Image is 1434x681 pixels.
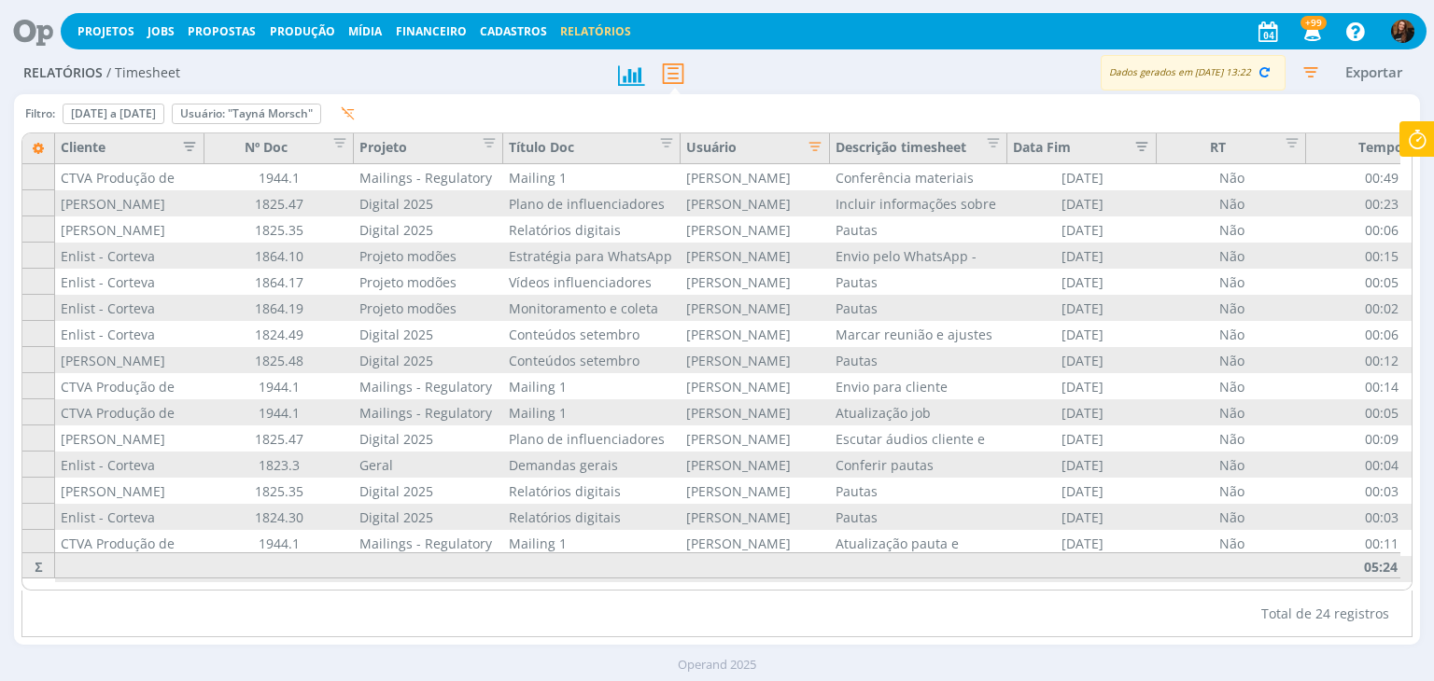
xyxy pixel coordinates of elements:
[204,133,354,164] div: Nº Doc
[204,530,354,556] div: 1944.1
[503,243,681,269] div: Estratégia para WhatsApp
[71,105,156,121] span: [DATE] a [DATE]
[1157,295,1306,321] div: Não
[830,216,1007,243] div: Pautas
[354,399,503,425] div: Mailings - Regulatory and Stewardship Corteva
[681,269,830,295] div: [PERSON_NAME]
[503,347,681,373] div: Conteúdos setembro
[1157,347,1306,373] div: Não
[681,295,830,321] div: [PERSON_NAME]
[204,347,354,373] div: 1825.48
[1007,399,1157,425] div: [DATE]
[830,373,1007,399] div: Envio para cliente
[204,373,354,399] div: 1944.1
[55,478,204,504] div: [PERSON_NAME]
[681,478,830,504] div: [PERSON_NAME]
[830,478,1007,504] div: Pautas
[1300,16,1327,30] span: +99
[830,269,1007,295] div: Pautas
[270,23,335,39] a: Produção
[830,582,1007,608] div: Conferência horas
[503,133,681,164] div: Título Doc
[1157,452,1306,478] div: Não
[830,425,1007,452] div: Escutar áudios cliente e compartilhar informações
[1101,55,1286,90] div: Dados gerados em [DATE] 13:22
[975,137,1001,155] button: Editar filtro para Coluna Descrição timesheet
[55,504,204,530] div: Enlist - Corteva
[503,399,681,425] div: Mailing 1
[1157,373,1306,399] div: Não
[106,65,180,81] span: / Timesheet
[55,399,204,425] div: CTVA Produção de Cultivos
[830,164,1007,190] div: Conferência materiais
[1157,133,1306,164] div: RT
[555,24,637,39] button: Relatórios
[25,105,55,122] span: Filtro:
[503,478,681,504] div: Relatórios digitais
[354,425,503,452] div: Digital 2025
[830,452,1007,478] div: Conferir pautas
[830,504,1007,530] div: Pautas
[1157,399,1306,425] div: Não
[830,347,1007,373] div: Pautas
[1013,137,1150,162] div: Data Fim
[55,216,204,243] div: [PERSON_NAME]
[55,243,204,269] div: Enlist - Corteva
[503,452,681,478] div: Demandas gerais atendimento
[354,321,503,347] div: Digital 2025
[55,269,204,295] div: Enlist - Corteva
[264,24,341,39] button: Produção
[354,478,503,504] div: Digital 2025
[22,552,55,578] div: Σ
[830,530,1007,556] div: Atualização pauta e briefing
[55,295,204,321] div: Enlist - Corteva
[503,504,681,530] div: Relatórios digitais
[354,243,503,269] div: Projeto modões
[1157,321,1306,347] div: Não
[321,137,347,155] button: Editar filtro para Coluna Nº Doc
[1157,530,1306,556] div: Não
[681,373,830,399] div: [PERSON_NAME]
[1007,295,1157,321] div: [DATE]
[1337,61,1411,84] button: Exportar
[204,216,354,243] div: 1825.35
[354,190,503,216] div: Digital 2025
[204,452,354,478] div: 1823.3
[686,137,823,162] div: Usuário
[354,216,503,243] div: Digital 2025
[1261,604,1389,623] span: Total de 24 registros
[1007,190,1157,216] div: [DATE]
[55,164,204,190] div: CTVA Produção de Cultivos
[188,23,256,39] span: Propostas
[830,243,1007,269] div: Envio pelo WhatsApp - Conteúdo 11 - [PERSON_NAME] (Buva)
[1007,321,1157,347] div: [DATE]
[1007,504,1157,530] div: [DATE]
[1007,373,1157,399] div: [DATE]
[1007,452,1157,478] div: [DATE]
[23,65,103,81] span: Relatórios
[1007,164,1157,190] div: [DATE]
[648,137,674,155] button: Editar filtro para Coluna Título Doc
[830,190,1007,216] div: Incluir informações sobre região de atuação no briefing
[1157,582,1306,608] div: Não
[681,452,830,478] div: [PERSON_NAME]
[55,190,204,216] div: [PERSON_NAME]
[1157,190,1306,216] div: Não
[204,190,354,216] div: 1825.47
[354,164,503,190] div: Mailings - Regulatory and Stewardship Corteva
[1007,582,1157,608] div: [DATE]
[1007,530,1157,556] div: [DATE]
[55,452,204,478] div: Enlist - Corteva
[1157,478,1306,504] div: Não
[55,321,204,347] div: Enlist - Corteva
[1007,425,1157,452] div: [DATE]
[354,373,503,399] div: Mailings - Regulatory and Stewardship Corteva
[474,24,553,39] button: Cadastros
[830,133,1007,164] div: Descrição timesheet
[503,295,681,321] div: Monitoramento e coleta dados orgânicos
[503,269,681,295] div: Vídeos influenciadores
[204,425,354,452] div: 1825.47
[396,23,467,39] a: Financeiro
[681,164,830,190] div: [PERSON_NAME]
[503,425,681,452] div: Plano de influenciadores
